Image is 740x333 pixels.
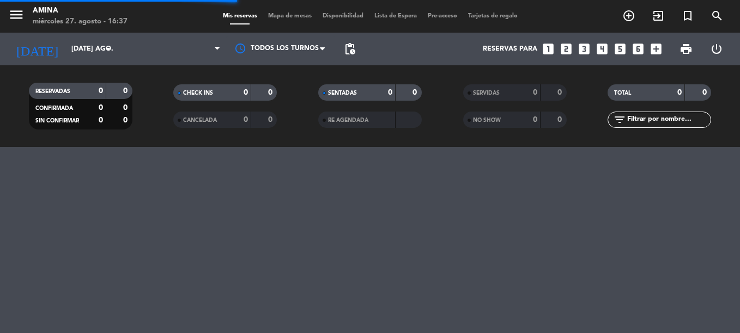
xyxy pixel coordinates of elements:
[343,42,356,55] span: pending_actions
[422,13,463,19] span: Pre-acceso
[35,118,79,124] span: SIN CONFIRMAR
[8,7,25,27] button: menu
[413,89,419,96] strong: 0
[35,89,70,94] span: RESERVADAS
[35,106,73,111] span: CONFIRMADA
[244,116,248,124] strong: 0
[614,90,631,96] span: TOTAL
[702,89,709,96] strong: 0
[711,9,724,22] i: search
[244,89,248,96] strong: 0
[557,89,564,96] strong: 0
[701,33,732,65] div: LOG OUT
[473,90,500,96] span: SERVIDAS
[710,42,723,55] i: power_settings_new
[123,104,130,112] strong: 0
[328,118,368,123] span: RE AGENDADA
[8,37,66,61] i: [DATE]
[626,114,711,126] input: Filtrar por nombre...
[533,116,537,124] strong: 0
[577,42,591,56] i: looks_3
[541,42,555,56] i: looks_one
[533,89,537,96] strong: 0
[123,116,130,124] strong: 0
[99,87,103,95] strong: 0
[473,118,501,123] span: NO SHOW
[183,90,213,96] span: CHECK INS
[649,42,663,56] i: add_box
[99,104,103,112] strong: 0
[631,42,645,56] i: looks_6
[33,16,128,27] div: miércoles 27. agosto - 16:37
[101,42,114,55] i: arrow_drop_down
[681,9,694,22] i: turned_in_not
[99,116,103,124] strong: 0
[613,42,627,56] i: looks_5
[388,89,392,96] strong: 0
[268,89,275,96] strong: 0
[677,89,682,96] strong: 0
[369,13,422,19] span: Lista de Espera
[33,5,128,16] div: Amina
[652,9,665,22] i: exit_to_app
[123,87,130,95] strong: 0
[680,42,693,55] span: print
[183,118,217,123] span: CANCELADA
[483,45,537,53] span: Reservas para
[328,90,357,96] span: SENTADAS
[557,116,564,124] strong: 0
[559,42,573,56] i: looks_two
[613,113,626,126] i: filter_list
[463,13,523,19] span: Tarjetas de regalo
[8,7,25,23] i: menu
[263,13,317,19] span: Mapa de mesas
[268,116,275,124] strong: 0
[622,9,635,22] i: add_circle_outline
[317,13,369,19] span: Disponibilidad
[217,13,263,19] span: Mis reservas
[595,42,609,56] i: looks_4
